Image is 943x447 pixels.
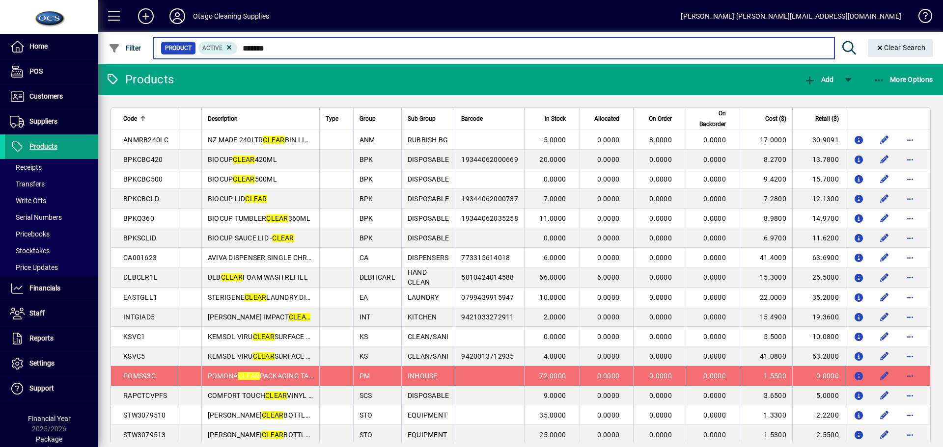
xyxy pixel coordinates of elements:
span: Package [36,435,62,443]
span: DEBHCARE [360,273,395,281]
span: 0.0000 [649,313,672,321]
span: EASTGLL1 [123,293,157,301]
span: DISPOSABLE [408,234,449,242]
span: HAND CLEAN [408,268,430,286]
span: 0.0000 [597,214,620,222]
td: 35.2000 [792,288,845,307]
div: Description [208,113,313,124]
span: BPK [360,156,373,163]
span: INHOUSE [408,372,438,380]
em: CLEAR [266,214,288,222]
span: BPKCBC500 [123,175,163,183]
button: Profile [162,7,193,25]
a: Customers [5,84,98,109]
span: 0.0000 [703,156,726,163]
span: [PERSON_NAME] IMPACT AUTO DISHWASH [208,313,366,321]
span: 0.0000 [703,214,726,222]
td: 25.5000 [792,267,845,288]
span: Reports [29,334,54,342]
span: BIOCUP 500ML [208,175,277,183]
button: Edit [877,210,892,226]
span: EA [360,293,368,301]
div: Barcode [461,113,518,124]
td: 1.5300 [740,425,792,445]
span: DISPOSABLE [408,195,449,203]
td: 8.9800 [740,209,792,228]
span: EQUIPMENT [408,411,447,419]
button: More options [902,289,918,305]
span: Product [165,43,192,53]
span: DISPOSABLE [408,214,449,222]
span: CLEAN/SANI [408,352,449,360]
span: 0.0000 [544,175,566,183]
td: 8.2700 [740,150,792,169]
span: 4.0000 [544,352,566,360]
span: BIOCUP SAUCE LID - [208,234,294,242]
span: 9421033272911 [461,313,514,321]
button: More options [902,269,918,285]
span: 0.0000 [649,293,672,301]
td: 12.1300 [792,189,845,209]
span: 0.0000 [703,175,726,183]
span: 0.0000 [597,136,620,144]
span: KSVC1 [123,333,145,341]
span: RUBBISH BG [408,136,448,144]
button: Edit [877,407,892,423]
button: More options [902,309,918,325]
button: Edit [877,132,892,148]
td: 6.9700 [740,228,792,248]
td: 30.9091 [792,130,845,150]
span: 0.0000 [597,333,620,341]
button: Edit [877,289,892,305]
td: 15.3000 [740,267,792,288]
span: DISPENSERS [408,254,449,262]
a: POS [5,59,98,84]
span: KSVC5 [123,352,145,360]
span: 0.0000 [597,293,620,301]
span: 7.0000 [544,195,566,203]
span: Type [326,113,338,124]
span: 0.0000 [649,431,672,439]
em: CLEAR [221,273,243,281]
em: CLEAR [245,195,267,203]
button: More options [902,171,918,187]
a: Serial Numbers [5,209,98,226]
em: CLEAR [245,293,266,301]
span: COMFORT TOUCH VINYL P/FREE GLOVES - S [208,392,370,399]
span: Add [804,76,833,83]
td: 63.6900 [792,248,845,267]
span: Financials [29,284,60,292]
span: 20.0000 [539,156,566,163]
span: INTGIAD5 [123,313,155,321]
td: 1.3300 [740,405,792,425]
span: Sub Group [408,113,436,124]
button: Filter [106,39,144,57]
span: KEMSOL VIRU SURFACE SANITISER [208,352,340,360]
button: More options [902,250,918,265]
em: CLEAR [253,352,275,360]
td: 2.2200 [792,405,845,425]
td: 19.3600 [792,307,845,327]
span: Price Updates [10,263,58,271]
span: 0.0000 [597,313,620,321]
span: BPK [360,195,373,203]
span: On Backorder [692,108,726,130]
span: Receipts [10,163,42,171]
span: Products [29,142,57,150]
span: 773315614018 [461,254,510,262]
span: 9.0000 [544,392,566,399]
span: Code [123,113,137,124]
span: STO [360,411,373,419]
td: 2.5500 [792,425,845,445]
span: 19344062000737 [461,195,518,203]
span: Customers [29,92,63,100]
button: Edit [877,329,892,344]
span: DISPOSABLE [408,156,449,163]
button: Edit [877,152,892,167]
span: On Order [649,113,672,124]
a: Write Offs [5,192,98,209]
span: 6.0000 [597,273,620,281]
button: More options [902,427,918,443]
button: More options [902,329,918,344]
span: 0.0000 [703,411,726,419]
